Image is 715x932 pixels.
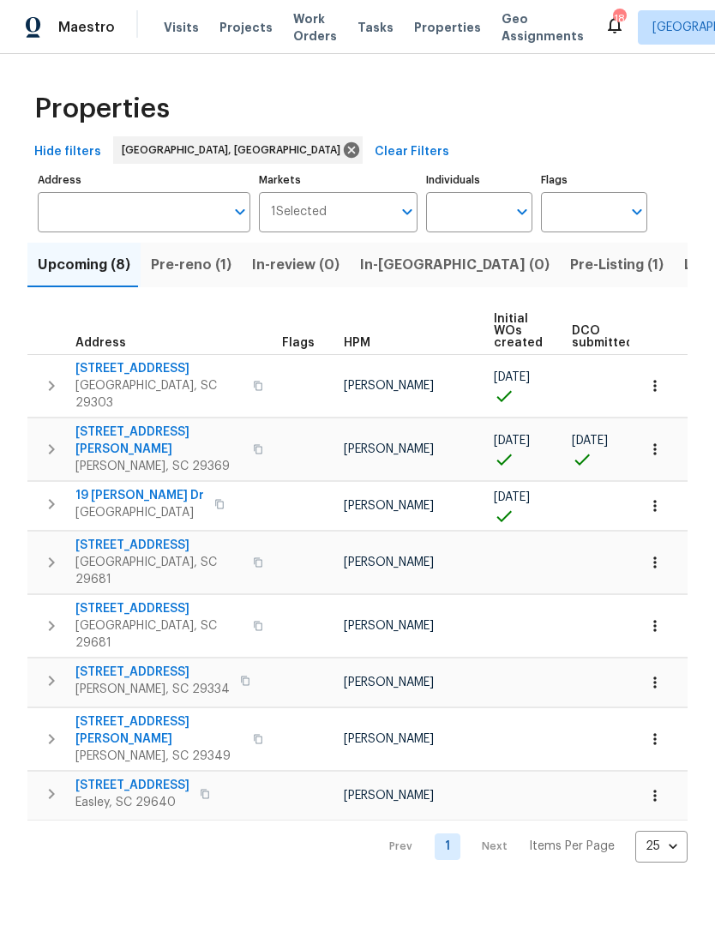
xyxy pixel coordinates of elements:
span: Address [75,337,126,349]
span: [DATE] [572,435,608,447]
span: Work Orders [293,10,337,45]
span: [GEOGRAPHIC_DATA], SC 29303 [75,377,243,412]
button: Open [395,200,419,224]
span: [STREET_ADDRESS] [75,537,243,554]
span: 1 Selected [271,205,327,219]
button: Open [228,200,252,224]
button: Open [510,200,534,224]
span: Pre-reno (1) [151,253,231,277]
span: In-review (0) [252,253,339,277]
span: [GEOGRAPHIC_DATA], SC 29681 [75,554,243,588]
div: 18 [613,10,625,27]
div: [GEOGRAPHIC_DATA], [GEOGRAPHIC_DATA] [113,136,363,164]
span: Visits [164,19,199,36]
span: [PERSON_NAME] [344,790,434,802]
span: Initial WOs created [494,313,543,349]
label: Flags [541,175,647,185]
span: 19 [PERSON_NAME] Dr [75,487,204,504]
span: Pre-Listing (1) [570,253,664,277]
span: Properties [34,100,170,117]
div: 25 [635,824,688,869]
span: Easley, SC 29640 [75,794,189,811]
span: [PERSON_NAME] [344,380,434,392]
span: [STREET_ADDRESS][PERSON_NAME] [75,424,243,458]
nav: Pagination Navigation [373,831,688,863]
span: [GEOGRAPHIC_DATA], [GEOGRAPHIC_DATA] [122,141,347,159]
span: [STREET_ADDRESS] [75,360,243,377]
button: Hide filters [27,136,108,168]
span: Clear Filters [375,141,449,163]
label: Individuals [426,175,532,185]
a: Goto page 1 [435,833,460,860]
span: Projects [219,19,273,36]
span: Properties [414,19,481,36]
span: Hide filters [34,141,101,163]
span: DCO submitted [572,325,634,349]
span: [STREET_ADDRESS][PERSON_NAME] [75,713,243,748]
span: Flags [282,337,315,349]
span: [PERSON_NAME], SC 29349 [75,748,243,765]
span: [PERSON_NAME] [344,443,434,455]
span: [PERSON_NAME] [344,676,434,688]
span: [PERSON_NAME] [344,733,434,745]
p: Items Per Page [529,838,615,855]
label: Address [38,175,250,185]
span: [GEOGRAPHIC_DATA] [75,504,204,521]
span: [STREET_ADDRESS] [75,600,243,617]
span: [PERSON_NAME], SC 29369 [75,458,243,475]
span: [DATE] [494,491,530,503]
span: Upcoming (8) [38,253,130,277]
span: In-[GEOGRAPHIC_DATA] (0) [360,253,550,277]
span: HPM [344,337,370,349]
span: [DATE] [494,371,530,383]
span: [STREET_ADDRESS] [75,777,189,794]
span: [STREET_ADDRESS] [75,664,230,681]
span: [PERSON_NAME] [344,620,434,632]
label: Markets [259,175,418,185]
span: [GEOGRAPHIC_DATA], SC 29681 [75,617,243,652]
button: Open [625,200,649,224]
span: [PERSON_NAME], SC 29334 [75,681,230,698]
span: Maestro [58,19,115,36]
span: [PERSON_NAME] [344,500,434,512]
span: Tasks [357,21,394,33]
span: [PERSON_NAME] [344,556,434,568]
span: [DATE] [494,435,530,447]
span: Geo Assignments [502,10,584,45]
button: Clear Filters [368,136,456,168]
